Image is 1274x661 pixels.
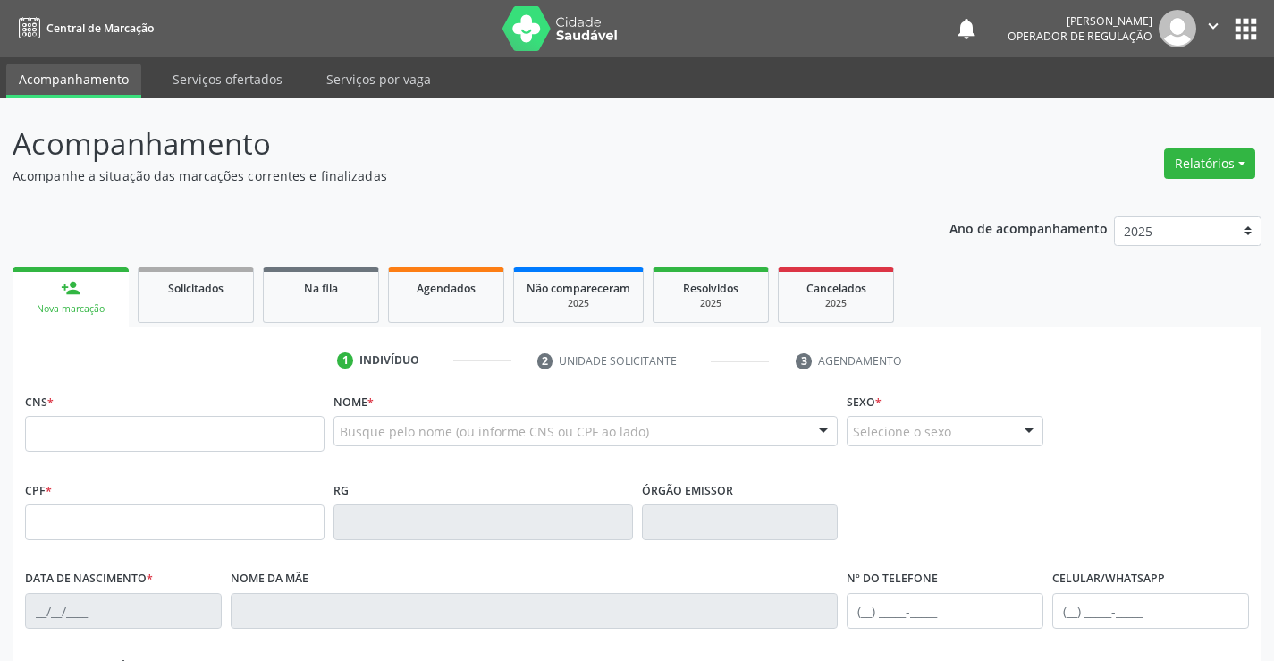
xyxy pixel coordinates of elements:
div: Indivíduo [359,352,419,369]
input: __/__/____ [25,593,222,629]
p: Acompanhe a situação das marcações correntes e finalizadas [13,166,887,185]
p: Ano de acompanhamento [949,216,1108,239]
span: Na fila [304,281,338,296]
label: Data de nascimento [25,565,153,593]
label: CNS [25,388,54,416]
label: Celular/WhatsApp [1052,565,1165,593]
button:  [1196,10,1230,47]
span: Selecione o sexo [853,422,951,441]
label: CPF [25,477,52,504]
label: Nome da mãe [231,565,308,593]
span: Operador de regulação [1008,29,1152,44]
div: 2025 [791,297,881,310]
label: Sexo [847,388,882,416]
a: Serviços por vaga [314,64,443,95]
span: Não compareceram [527,281,630,296]
a: Serviços ofertados [160,64,295,95]
div: 1 [337,352,353,369]
span: Resolvidos [683,281,738,296]
input: (__) _____-_____ [847,593,1043,629]
div: 2025 [527,297,630,310]
label: Nome [333,388,374,416]
span: Busque pelo nome (ou informe CNS ou CPF ao lado) [340,422,649,441]
label: Nº do Telefone [847,565,938,593]
span: Cancelados [806,281,866,296]
span: Agendados [417,281,476,296]
i:  [1203,16,1223,36]
label: Órgão emissor [642,477,733,504]
button: Relatórios [1164,148,1255,179]
span: Central de Marcação [46,21,154,36]
button: notifications [954,16,979,41]
button: apps [1230,13,1261,45]
a: Acompanhamento [6,64,141,98]
label: RG [333,477,349,504]
div: [PERSON_NAME] [1008,13,1152,29]
span: Solicitados [168,281,224,296]
img: img [1159,10,1196,47]
div: 2025 [666,297,755,310]
div: person_add [61,278,80,298]
a: Central de Marcação [13,13,154,43]
div: Nova marcação [25,302,116,316]
input: (__) _____-_____ [1052,593,1249,629]
p: Acompanhamento [13,122,887,166]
